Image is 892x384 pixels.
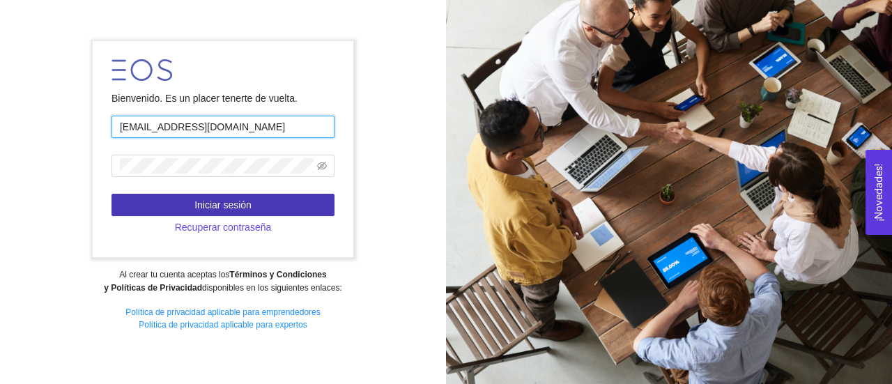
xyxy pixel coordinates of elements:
[317,161,327,171] span: eye-invisible
[139,320,307,330] a: Política de privacidad aplicable para expertos
[175,220,272,235] span: Recuperar contraseña
[111,91,334,106] div: Bienvenido. Es un placer tenerte de vuelta.
[866,150,892,235] button: Open Feedback Widget
[125,307,321,317] a: Política de privacidad aplicable para emprendedores
[111,116,334,138] input: Correo electrónico
[194,197,252,213] span: Iniciar sesión
[111,216,334,238] button: Recuperar contraseña
[111,194,334,216] button: Iniciar sesión
[111,222,334,233] a: Recuperar contraseña
[111,59,172,81] img: LOGO
[104,270,326,293] strong: Términos y Condiciones y Políticas de Privacidad
[9,268,436,295] div: Al crear tu cuenta aceptas los disponibles en los siguientes enlaces:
